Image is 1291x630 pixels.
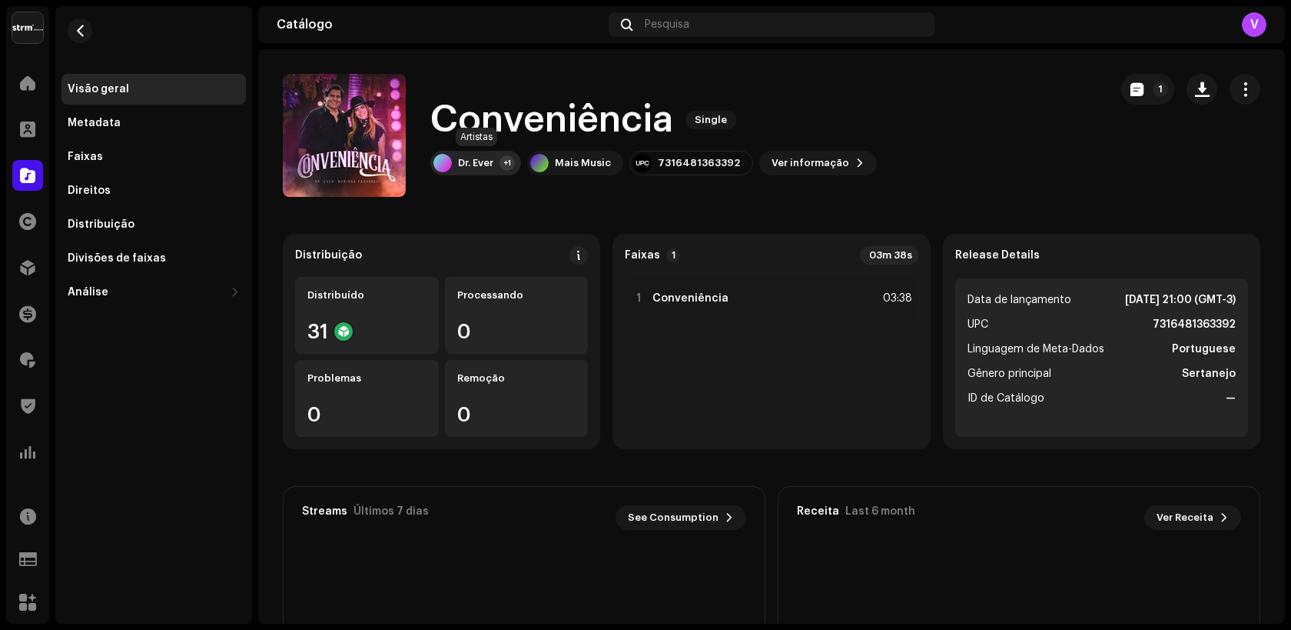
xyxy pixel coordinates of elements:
strong: Conveniência [652,292,728,305]
div: Catálogo [277,18,602,31]
re-m-nav-item: Direitos [61,175,246,206]
div: Metadata [68,117,121,129]
re-m-nav-item: Metadata [61,108,246,138]
div: Distribuição [68,218,134,231]
strong: Sertanejo [1182,365,1236,383]
span: Single [685,111,736,129]
button: See Consumption [616,505,746,530]
p-badge: 1 [666,248,680,262]
re-m-nav-item: Faixas [61,142,246,172]
div: Remoção [457,372,576,385]
re-m-nav-dropdown: Análise [61,277,246,308]
span: UPC [967,315,988,334]
p-badge: 1 [1153,82,1168,97]
strong: [DATE] 21:00 (GMT-3) [1125,291,1236,309]
div: 03:38 [878,289,912,308]
div: Processando [457,289,576,302]
button: Ver Receita [1144,505,1241,530]
div: 7316481363392 [658,157,740,169]
div: Faixas [68,151,103,163]
div: Receita [797,505,839,518]
div: Distribuição [295,249,362,262]
re-m-nav-item: Divisões de faixas [61,243,246,274]
h1: Conveniência [430,95,673,145]
div: Last 6 month [845,505,915,518]
div: Últimos 7 dias [353,505,429,518]
strong: Portuguese [1172,340,1236,358]
div: Dr. Ever [458,157,493,169]
div: +1 [499,155,515,171]
re-m-nav-item: Distribuição [61,209,246,240]
strong: Faixas [625,249,660,262]
span: Ver informação [772,148,849,178]
strong: Release Details [955,249,1040,262]
div: Divisões de faixas [68,252,166,265]
span: Data de lançamento [967,291,1071,309]
div: Visão geral [68,83,129,95]
div: Distribuído [307,289,426,302]
div: 03m 38s [860,246,918,265]
div: Problemas [307,372,426,385]
button: Ver informação [759,151,877,175]
div: Mais Music [555,157,611,169]
strong: — [1226,389,1236,408]
span: Gênero principal [967,365,1051,383]
span: Pesquisa [645,18,689,31]
span: Ver Receita [1157,502,1213,533]
img: 408b884b-546b-4518-8448-1008f9c76b02 [12,12,43,43]
button: 1 [1121,74,1174,105]
re-m-nav-item: Visão geral [61,74,246,105]
span: Linguagem de Meta-Dados [967,340,1104,358]
span: See Consumption [628,502,719,533]
div: V [1242,12,1266,37]
strong: 7316481363392 [1153,315,1236,334]
div: Direitos [68,185,111,197]
span: ID de Catálogo [967,389,1044,408]
div: Streams [302,505,347,518]
div: Análise [68,286,108,298]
